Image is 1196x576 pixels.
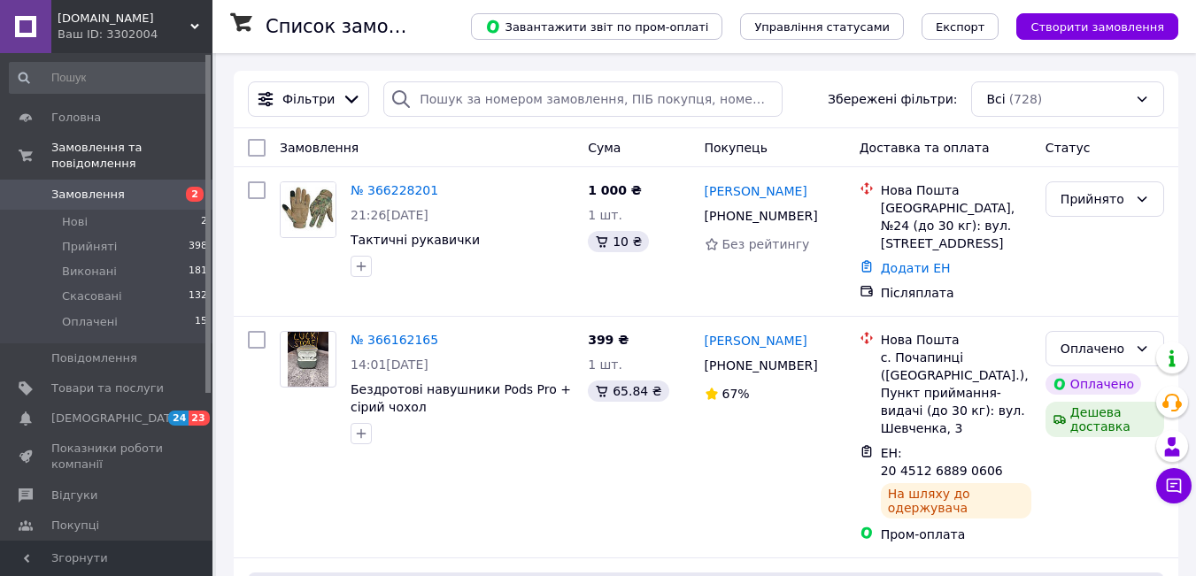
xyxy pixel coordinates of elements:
[881,181,1031,199] div: Нова Пошта
[705,182,807,200] a: [PERSON_NAME]
[58,27,212,42] div: Ваш ID: 3302004
[351,382,571,414] a: Бездротові навушники Pods Pro + сірий чохол
[383,81,783,117] input: Пошук за номером замовлення, ПІБ покупця, номером телефону, Email, номером накладної
[168,411,189,426] span: 24
[881,261,951,275] a: Додати ЕН
[986,90,1005,108] span: Всі
[189,411,209,426] span: 23
[860,141,990,155] span: Доставка та оплата
[280,181,336,238] a: Фото товару
[881,284,1031,302] div: Післяплата
[266,16,445,37] h1: Список замовлень
[280,331,336,388] a: Фото товару
[1016,13,1178,40] button: Створити замовлення
[51,380,164,396] span: Товари та послуги
[588,333,629,347] span: 399 ₴
[701,353,822,378] div: [PHONE_NUMBER]
[1046,402,1164,437] div: Дешева доставка
[881,446,1003,478] span: ЕН: 20 4512 6889 0606
[51,488,97,503] span: Відгуки
[588,208,622,222] span: 1 шт.
[351,208,428,222] span: 21:26[DATE]
[186,187,204,202] span: 2
[351,333,438,347] a: № 366162165
[1046,373,1141,395] div: Оплачено
[722,387,750,401] span: 67%
[280,141,359,155] span: Замовлення
[51,140,212,172] span: Замовлення та повідомлення
[1009,92,1043,106] span: (728)
[754,20,890,34] span: Управління статусами
[62,214,88,230] span: Нові
[1061,339,1128,358] div: Оплачено
[51,518,99,534] span: Покупці
[485,19,708,35] span: Завантажити звіт по пром-оплаті
[51,110,101,126] span: Головна
[201,214,207,230] span: 2
[588,231,649,252] div: 10 ₴
[1156,468,1192,503] button: Чат з покупцем
[351,233,480,247] a: Тактичні рукавички
[588,380,668,402] div: 65.84 ₴
[288,332,329,387] img: Фото товару
[705,141,768,155] span: Покупець
[189,288,207,304] span: 132
[722,237,810,251] span: Без рейтингу
[936,20,985,34] span: Експорт
[282,90,335,108] span: Фільтри
[588,357,622,372] span: 1 шт.
[189,264,207,280] span: 181
[828,90,957,108] span: Збережені фільтри:
[1061,189,1128,209] div: Прийнято
[189,239,207,255] span: 398
[51,187,125,203] span: Замовлення
[62,288,122,304] span: Скасовані
[62,264,117,280] span: Виконані
[881,526,1031,543] div: Пром-оплата
[588,141,621,155] span: Cума
[51,441,164,472] span: Показники роботи компанії
[62,239,117,255] span: Прийняті
[588,183,642,197] span: 1 000 ₴
[351,183,438,197] a: № 366228201
[701,204,822,228] div: [PHONE_NUMBER]
[999,19,1178,33] a: Створити замовлення
[705,332,807,349] a: [PERSON_NAME]
[740,13,904,40] button: Управління статусами
[881,349,1031,437] div: с. Почапинці ([GEOGRAPHIC_DATA].), Пункт приймання-видачі (до 30 кг): вул. Шевченка, 3
[922,13,999,40] button: Експорт
[51,350,137,366] span: Повідомлення
[281,182,336,237] img: Фото товару
[1030,20,1164,34] span: Створити замовлення
[881,483,1031,518] div: На шляху до одержувача
[58,11,190,27] span: luck.store
[471,13,722,40] button: Завантажити звіт по пром-оплаті
[51,411,182,426] span: [DEMOGRAPHIC_DATA]
[195,314,207,330] span: 15
[62,314,118,330] span: Оплачені
[1046,141,1091,155] span: Статус
[881,331,1031,349] div: Нова Пошта
[881,199,1031,252] div: [GEOGRAPHIC_DATA], №24 (до 30 кг): вул. [STREET_ADDRESS]
[351,357,428,372] span: 14:01[DATE]
[9,62,209,94] input: Пошук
